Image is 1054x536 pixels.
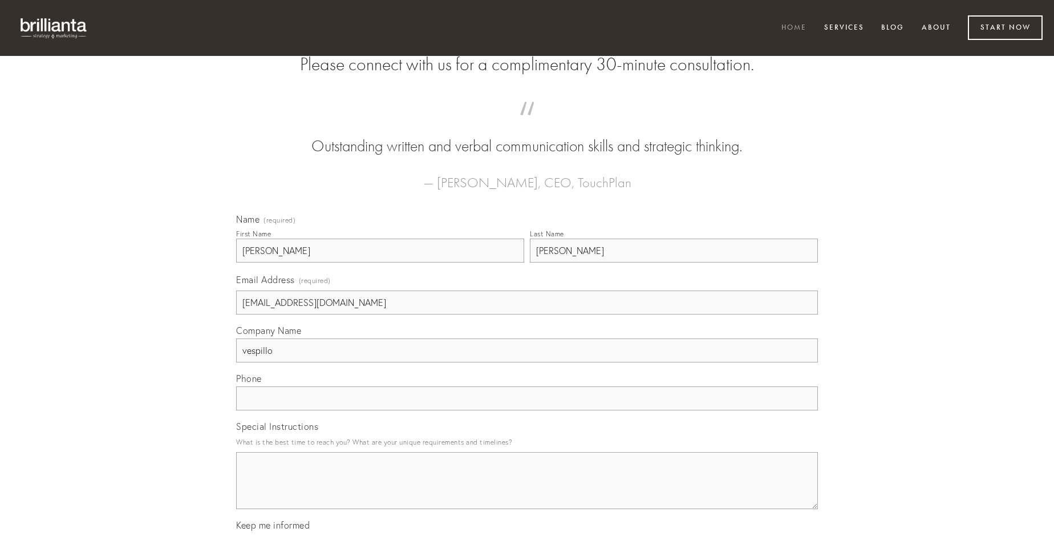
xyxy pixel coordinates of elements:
[236,325,301,336] span: Company Name
[254,113,800,135] span: “
[774,19,814,38] a: Home
[236,213,260,225] span: Name
[236,434,818,450] p: What is the best time to reach you? What are your unique requirements and timelines?
[236,373,262,384] span: Phone
[263,217,295,224] span: (required)
[236,274,295,285] span: Email Address
[254,113,800,158] blockquote: Outstanding written and verbal communication skills and strategic thinking.
[11,11,97,45] img: brillianta - research, strategy, marketing
[914,19,958,38] a: About
[236,519,310,531] span: Keep me informed
[530,229,564,238] div: Last Name
[236,54,818,75] h2: Please connect with us for a complimentary 30-minute consultation.
[817,19,871,38] a: Services
[254,158,800,194] figcaption: — [PERSON_NAME], CEO, TouchPlan
[299,273,331,288] span: (required)
[874,19,911,38] a: Blog
[236,421,318,432] span: Special Instructions
[236,229,271,238] div: First Name
[968,15,1043,40] a: Start Now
